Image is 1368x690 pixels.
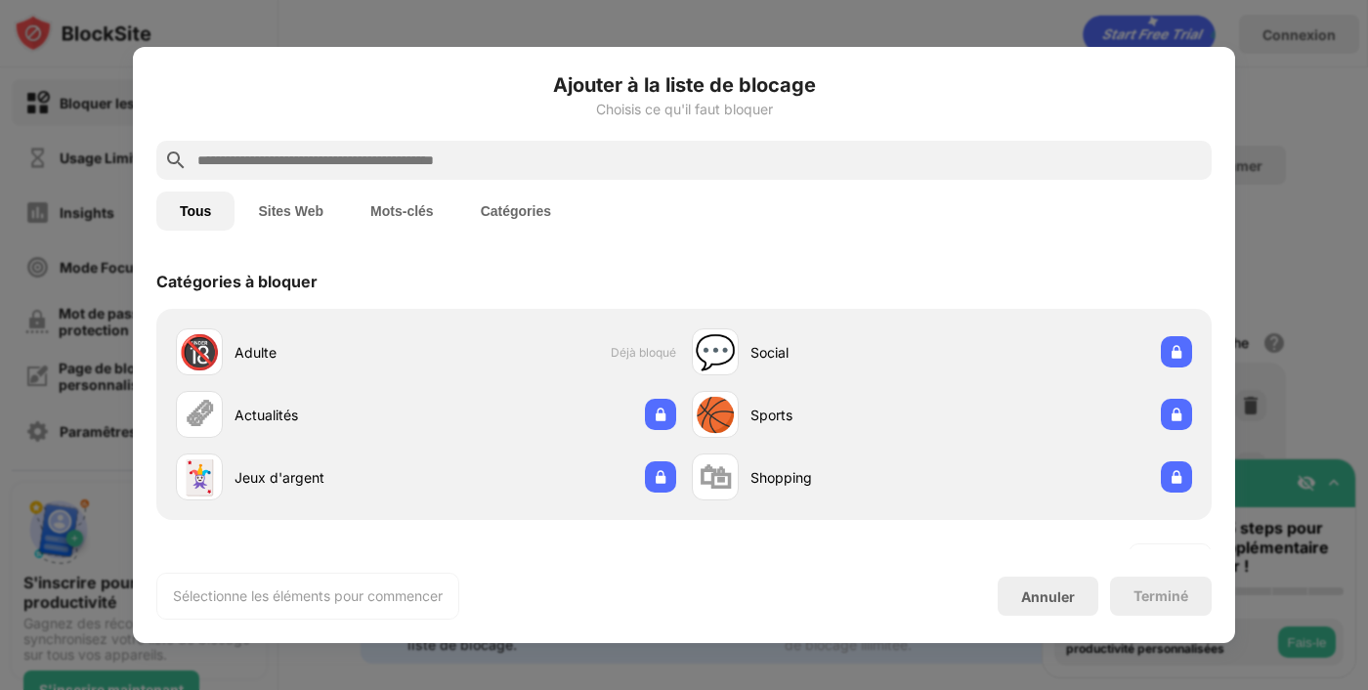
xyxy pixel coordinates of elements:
h6: Ajouter à la liste de blocage [156,70,1212,100]
button: Mots-clés [347,192,457,231]
span: Déjà bloqué [611,345,676,360]
button: Sites Web [235,192,347,231]
div: Adulte [235,342,426,363]
div: 🔞 [179,332,220,372]
div: Actualités [235,405,426,425]
div: Jeux d'argent [235,467,426,488]
div: Sports [750,405,942,425]
div: Catégories à bloquer [156,272,318,291]
div: 🃏 [179,457,220,497]
button: Tous [156,192,235,231]
div: 💬 [695,332,736,372]
div: Choisis ce qu'il faut bloquer [156,102,1212,117]
div: 🗞 [183,395,216,435]
div: 🛍 [699,457,732,497]
div: Shopping [750,467,942,488]
div: Terminé [1133,588,1188,604]
div: Social [750,342,942,363]
div: Annuler [1021,588,1075,605]
button: Catégories [457,192,575,231]
div: Sélectionne les éléments pour commencer [173,586,443,606]
div: 🏀 [695,395,736,435]
img: search.svg [164,149,188,172]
